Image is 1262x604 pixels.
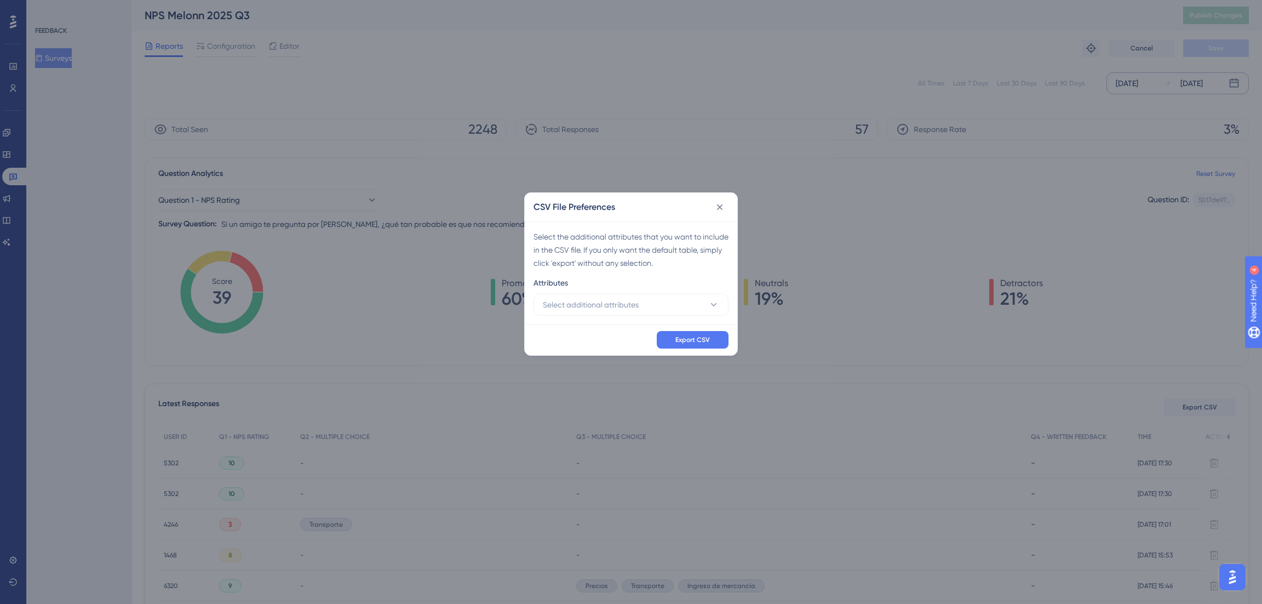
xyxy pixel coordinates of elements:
span: Export CSV [675,335,710,344]
div: Select the additional attributes that you want to include in the CSV file. If you only want the d... [534,230,728,270]
iframe: UserGuiding AI Assistant Launcher [1216,561,1249,594]
h2: CSV File Preferences [534,201,615,214]
span: Select additional attributes [543,298,639,311]
span: Need Help? [26,3,68,16]
div: 4 [76,5,79,14]
span: Attributes [534,276,568,289]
